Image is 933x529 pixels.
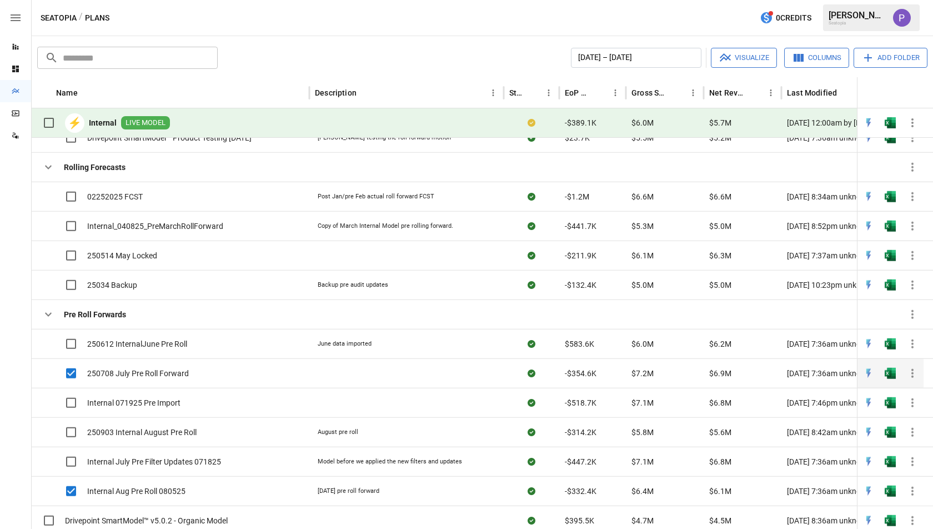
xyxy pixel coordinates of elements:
[87,250,157,261] span: 250514 May Locked
[885,338,896,350] img: excel-icon.76473adf.svg
[528,250,535,261] div: Sync complete
[781,447,920,476] div: [DATE] 7:36am unknown
[565,515,594,526] span: $395.5K
[79,11,83,25] div: /
[631,397,654,408] span: $7.1M
[863,427,874,438] img: quick-edit-flash.b8aec18c.svg
[631,221,654,232] span: $5.3M
[776,11,811,25] span: 0 Credits
[528,117,535,128] div: Your plan has changes in Excel that are not reflected in the Drivepoint Data Warehouse, select "S...
[709,88,746,97] div: Net Revenue
[711,48,777,68] button: Visualize
[87,427,197,438] span: 250903 Internal August Pre Roll
[755,8,816,28] button: 0Credits
[65,113,84,133] div: ⚡
[318,340,372,348] div: June data imported
[885,132,896,143] img: excel-icon.76473adf.svg
[631,427,654,438] span: $5.8M
[631,338,654,350] span: $6.0M
[318,281,388,290] div: Backup pre audit updates
[121,118,170,128] span: LIVE MODEL
[318,457,462,466] div: Model before we applied the new filters and updates
[709,368,731,379] span: $6.9M
[863,221,874,232] img: quick-edit-flash.b8aec18c.svg
[41,11,77,25] button: Seatopia
[863,250,874,261] img: quick-edit-flash.b8aec18c.svg
[592,85,608,101] button: Sort
[565,191,589,202] span: -$1.2M
[781,241,920,270] div: [DATE] 7:37am unknown
[838,85,854,101] button: Sort
[886,2,917,33] button: Prateek Batra
[631,515,654,526] span: $4.7M
[781,211,920,241] div: [DATE] 8:52pm unknown
[565,368,596,379] span: -$354.6K
[863,132,874,143] img: quick-edit-flash.b8aec18c.svg
[87,338,187,350] span: 250612 InternalJune Pre Roll
[528,397,535,408] div: Sync complete
[885,191,896,202] div: Open in Excel
[631,368,654,379] span: $7.2M
[885,486,896,497] img: excel-icon.76473adf.svg
[863,515,874,526] img: quick-edit-flash.b8aec18c.svg
[87,280,137,291] span: 25034 Backup
[885,221,896,232] img: excel-icon.76473adf.svg
[65,515,228,526] span: Drivepoint SmartModel™ v5.0.2 - Organic Model
[885,250,896,261] img: excel-icon.76473adf.svg
[885,280,896,291] div: Open in Excel
[709,191,731,202] span: $6.6M
[631,250,654,261] span: $6.1M
[608,85,623,101] button: EoP Cash column menu
[528,191,535,202] div: Sync complete
[863,221,874,232] div: Open in Quick Edit
[893,9,911,27] img: Prateek Batra
[781,476,920,506] div: [DATE] 7:36am unknown
[863,397,874,408] div: Open in Quick Edit
[87,191,143,202] span: 02252025 FCST
[318,192,434,201] div: Post Jan/pre Feb actual roll forward FCST
[709,338,731,350] span: $6.2M
[709,250,731,261] span: $6.3M
[528,427,535,438] div: Sync complete
[781,182,920,211] div: [DATE] 8:34am unknown
[509,88,524,97] div: Status
[631,132,654,143] span: $5.5M
[565,486,596,497] span: -$332.4K
[908,85,924,101] button: Sort
[87,486,185,497] span: Internal Aug Pre Roll 080525
[318,487,379,496] div: [DATE] pre roll forward
[709,515,731,526] span: $4.5M
[315,88,357,97] div: Description
[318,222,453,231] div: Copy of March Internal Model pre rolling forward.
[885,117,896,128] img: excel-icon.76473adf.svg
[863,117,874,128] div: Open in Quick Edit
[64,309,126,320] b: Pre Roll Forwards
[829,21,886,26] div: Seatopia
[79,85,94,101] button: Sort
[781,358,920,388] div: [DATE] 7:36am unknown
[631,456,654,467] span: $7.1M
[528,456,535,467] div: Sync complete
[565,132,590,143] span: $23.7K
[571,48,701,68] button: [DATE] – [DATE]
[885,427,896,438] div: Open in Excel
[781,108,920,138] div: [DATE] 12:00am by [PERSON_NAME] undefined
[525,85,541,101] button: Sort
[885,456,896,467] div: Open in Excel
[318,428,358,437] div: August pre roll
[685,85,701,101] button: Gross Sales column menu
[863,486,874,497] img: quick-edit-flash.b8aec18c.svg
[784,48,849,68] button: Columns
[885,427,896,438] img: excel-icon.76473adf.svg
[885,397,896,408] div: Open in Excel
[763,85,779,101] button: Net Revenue column menu
[863,368,874,379] img: quick-edit-flash.b8aec18c.svg
[87,221,223,232] span: Internal_040825_PreMarchRollForward
[565,250,596,261] span: -$211.9K
[565,397,596,408] span: -$518.7K
[885,191,896,202] img: excel-icon.76473adf.svg
[528,515,535,526] div: Sync complete
[863,456,874,467] img: quick-edit-flash.b8aec18c.svg
[709,486,731,497] span: $6.1M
